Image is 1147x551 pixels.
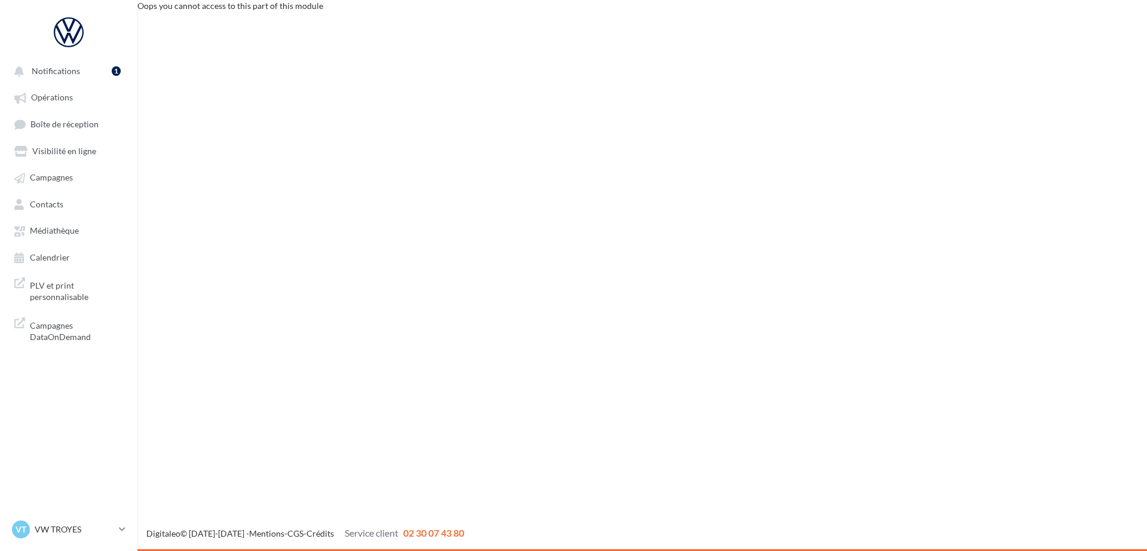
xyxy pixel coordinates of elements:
a: Mentions [249,528,284,538]
span: Campagnes [30,173,73,183]
span: Boîte de réception [30,119,99,129]
a: Boîte de réception [7,113,130,135]
span: 02 30 07 43 80 [403,527,464,538]
a: VT VW TROYES [10,518,128,541]
a: Médiathèque [7,219,130,241]
a: Contacts [7,193,130,215]
span: Calendrier [30,252,70,262]
a: CGS [287,528,303,538]
span: Opérations [31,93,73,103]
span: Campagnes DataOnDemand [30,317,123,343]
span: Visibilité en ligne [32,146,96,156]
span: Notifications [32,66,80,76]
a: PLV et print personnalisable [7,273,130,308]
span: © [DATE]-[DATE] - - - [146,528,464,538]
a: Digitaleo [146,528,180,538]
span: Contacts [30,199,63,209]
span: PLV et print personnalisable [30,277,123,303]
a: Campagnes [7,166,130,188]
span: Oops you cannot access to this part of this module [137,1,323,11]
a: Calendrier [7,246,130,268]
a: Visibilité en ligne [7,140,130,161]
p: VW TROYES [35,524,114,535]
span: VT [16,524,26,535]
a: Campagnes DataOnDemand [7,313,130,348]
a: Crédits [306,528,334,538]
a: Opérations [7,86,130,108]
span: Médiathèque [30,226,79,236]
div: 1 [112,66,121,76]
button: Notifications 1 [7,60,125,81]
span: Service client [345,527,398,538]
